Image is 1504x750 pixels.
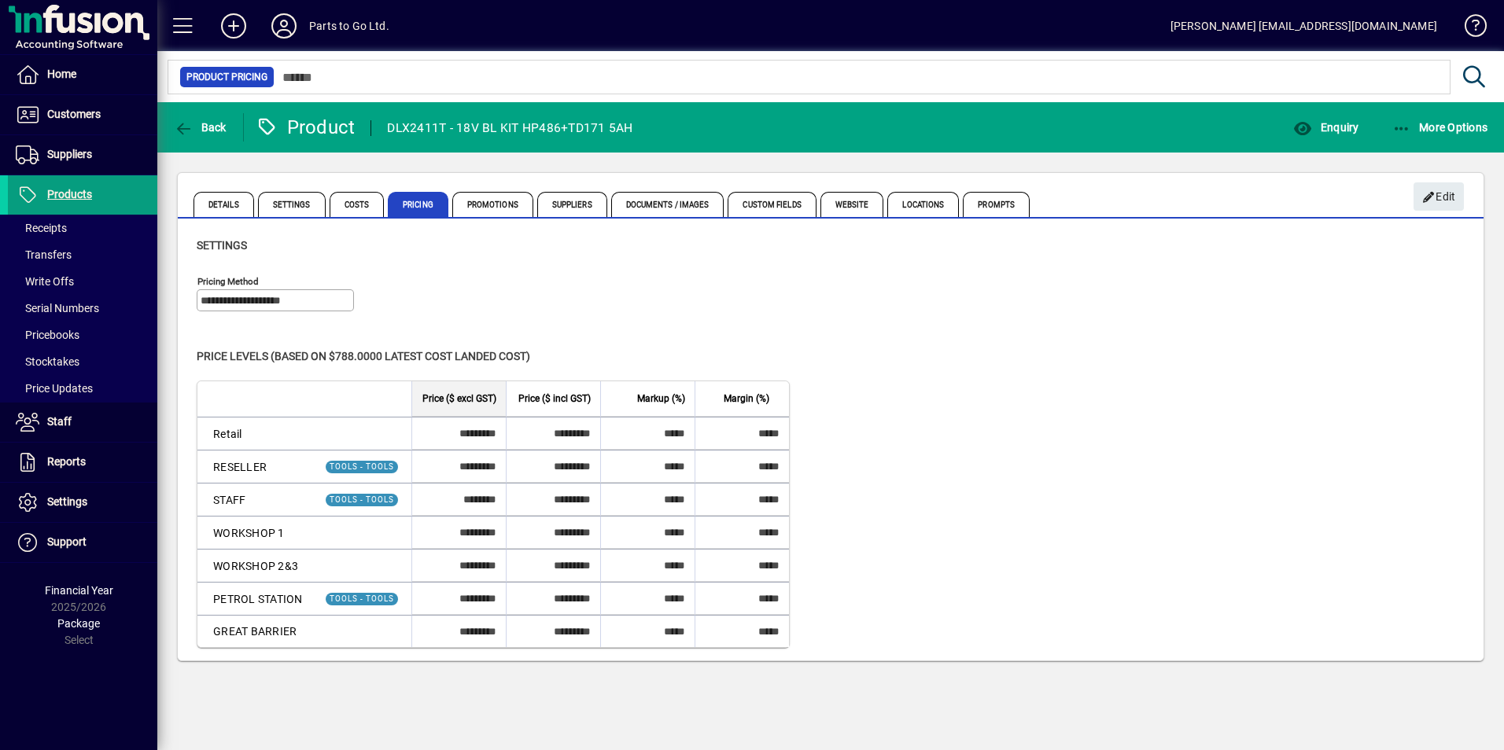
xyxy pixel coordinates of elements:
span: Documents / Images [611,192,724,217]
mat-label: Pricing method [197,276,259,287]
span: Stocktakes [16,355,79,368]
span: TOOLS - TOOLS [330,594,394,603]
span: Settings [258,192,326,217]
div: Product [256,115,356,140]
span: Margin (%) [724,390,769,407]
span: TOOLS - TOOLS [330,495,394,504]
span: Write Offs [16,275,74,288]
a: Write Offs [8,268,157,295]
td: RESELLER [197,450,312,483]
a: Settings [8,483,157,522]
span: Pricebooks [16,329,79,341]
span: Costs [330,192,385,217]
span: Suppliers [47,148,92,160]
span: Locations [887,192,959,217]
span: Price Updates [16,382,93,395]
span: Promotions [452,192,533,217]
app-page-header-button: Back [157,113,244,142]
span: Details [194,192,254,217]
span: Suppliers [537,192,607,217]
span: Enquiry [1293,121,1358,134]
a: Home [8,55,157,94]
span: Customers [47,108,101,120]
span: Financial Year [45,584,113,597]
span: Price ($ incl GST) [518,390,591,407]
td: PETROL STATION [197,582,312,615]
span: Edit [1422,184,1456,210]
button: Edit [1414,182,1464,211]
div: [PERSON_NAME] [EMAIL_ADDRESS][DOMAIN_NAME] [1170,13,1437,39]
span: Prompts [963,192,1030,217]
button: Profile [259,12,309,40]
span: More Options [1392,121,1488,134]
span: Support [47,535,87,548]
span: Products [47,188,92,200]
button: More Options [1388,113,1492,142]
span: Website [820,192,884,217]
button: Back [170,113,230,142]
span: TOOLS - TOOLS [330,462,394,471]
span: Group Markup [322,390,382,407]
span: Settings [197,239,247,252]
td: STAFF [197,483,312,516]
span: Reports [47,455,86,468]
a: Pricebooks [8,322,157,348]
td: WORKSHOP 2&3 [197,549,312,582]
td: Retail [197,417,312,450]
td: GREAT BARRIER [197,615,312,647]
span: Receipts [16,222,67,234]
a: Transfers [8,241,157,268]
span: Serial Numbers [16,302,99,314]
a: Price Updates [8,375,157,402]
span: Staff [47,415,72,428]
a: Serial Numbers [8,295,157,322]
span: Transfers [16,248,72,261]
td: WORKSHOP 1 [197,516,312,549]
span: Price levels (based on $788.0000 Latest cost landed cost) [197,350,530,362]
span: Pricing [388,192,448,217]
span: Home [47,68,76,80]
div: Parts to Go Ltd. [309,13,389,39]
span: Package [57,617,100,630]
span: Custom Fields [728,192,816,217]
button: Enquiry [1289,113,1362,142]
a: Staff [8,403,157,442]
a: Reports [8,443,157,482]
span: Back [174,121,227,134]
a: Suppliers [8,135,157,175]
a: Support [8,523,157,562]
button: Add [208,12,259,40]
span: Settings [47,495,87,508]
span: Price ($ excl GST) [422,390,496,407]
span: Product Pricing [186,69,267,85]
div: DLX2411T - 18V BL KIT HP486+TD171 5AH [387,116,632,141]
a: Knowledge Base [1453,3,1484,54]
span: Level [213,390,234,407]
a: Stocktakes [8,348,157,375]
span: Markup (%) [637,390,685,407]
a: Receipts [8,215,157,241]
a: Customers [8,95,157,134]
